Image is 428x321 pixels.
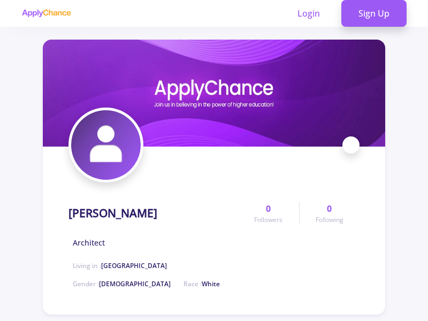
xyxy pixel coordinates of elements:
span: Architect [73,237,105,248]
img: Mohammadreza Kazemicover image [43,40,385,147]
span: Gender : [73,279,171,288]
span: 0 [266,202,271,215]
span: Living in : [73,261,167,270]
span: Followers [254,215,282,225]
a: 0Following [299,202,360,225]
img: applychance logo text only [21,9,71,18]
img: Mohammadreza Kazemiavatar [71,110,141,180]
span: Following [316,215,343,225]
span: [GEOGRAPHIC_DATA] [101,261,167,270]
h1: [PERSON_NAME] [68,207,157,220]
span: [DEMOGRAPHIC_DATA] [99,279,171,288]
span: White [202,279,220,288]
span: Race : [184,279,220,288]
a: 0Followers [238,202,299,225]
span: 0 [327,202,332,215]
